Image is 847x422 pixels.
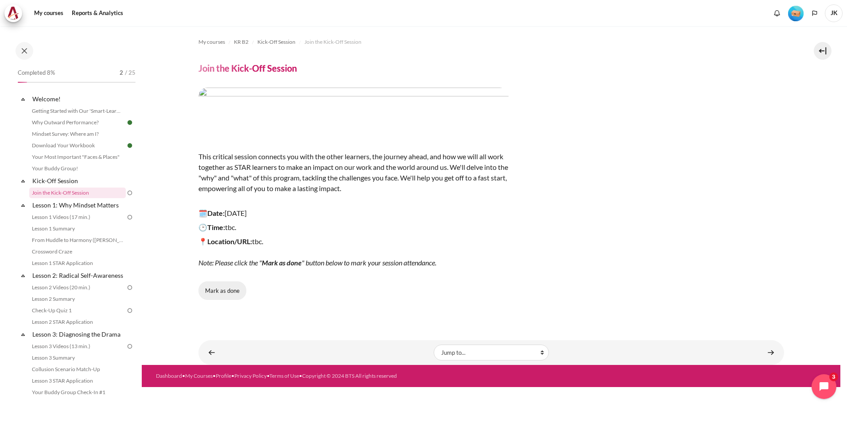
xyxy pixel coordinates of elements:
[126,213,134,221] img: To do
[19,330,27,339] span: Collapse
[29,129,126,139] a: Mindset Survey: Where am I?
[120,69,123,77] span: 2
[234,37,249,47] a: KR B2
[198,62,297,74] h4: Join the Kick-Off Session
[198,258,436,267] em: Note: Please click the " " button below to mark your session attendance.
[788,5,804,21] div: Level #1
[198,35,784,49] nav: Navigation bar
[198,37,225,47] a: My courses
[198,223,225,231] strong: 🕑Time:
[156,372,529,380] div: • • • • •
[4,4,27,22] a: Architeck Architeck
[788,6,804,21] img: Level #1
[29,246,126,257] a: Crossword Craze
[198,209,225,217] strong: 🗓️Date:
[126,119,134,127] img: Done
[29,163,126,174] a: Your Buddy Group!
[31,175,126,187] a: Kick-Off Session
[198,38,225,46] span: My courses
[156,372,182,379] a: Dashboard
[29,387,126,398] a: Your Buddy Group Check-In #1
[29,317,126,327] a: Lesson 2 STAR Application
[18,69,55,77] span: Completed 8%
[29,282,126,293] a: Lesson 2 Videos (20 min.)
[126,342,134,350] img: To do
[31,199,126,211] a: Lesson 1: Why Mindset Matters
[29,106,126,116] a: Getting Started with Our 'Smart-Learning' Platform
[262,258,302,267] strong: Mark as done
[29,212,126,223] a: Lesson 1 Videos (17 min.)
[29,140,126,151] a: Download Your Workbook
[234,372,267,379] a: Privacy Policy
[304,38,361,46] span: Join the Kick-Off Session
[770,7,784,20] div: Show notification window with no new notifications
[198,237,252,246] strong: 📍Location/URL:
[216,372,231,379] a: Profile
[125,69,136,77] span: / 25
[825,4,843,22] span: JK
[29,353,126,363] a: Lesson 3 Summary
[31,93,126,105] a: Welcome!
[31,328,126,340] a: Lesson 3: Diagnosing the Drama
[203,344,221,361] a: ◄ Your Buddy Group!
[198,281,246,300] button: Mark Join the Kick-Off Session as done
[198,313,784,314] iframe: Join the Kick-Off Session
[31,269,126,281] a: Lesson 2: Radical Self-Awareness
[69,4,126,22] a: Reports & Analytics
[29,305,126,316] a: Check-Up Quiz 1
[29,152,126,162] a: Your Most Important "Faces & Places"
[825,4,843,22] a: User menu
[18,82,27,83] div: 8%
[29,341,126,352] a: Lesson 3 Videos (13 min.)
[185,372,213,379] a: My Courses
[7,7,19,20] img: Architeck
[785,5,807,21] a: Level #1
[19,201,27,210] span: Collapse
[126,307,134,315] img: To do
[29,117,126,128] a: Why Outward Performance?
[29,364,126,375] a: Collusion Scenario Match-Up
[808,7,821,20] button: Languages
[302,372,397,379] a: Copyright © 2024 BTS All rights reserved
[257,38,295,46] span: Kick-Off Session
[257,37,295,47] a: Kick-Off Session
[19,271,27,280] span: Collapse
[29,294,126,304] a: Lesson 2 Summary
[198,141,509,204] p: This critical session connects you with the other learners, the journey ahead, and how we will al...
[234,38,249,46] span: KR B2
[304,37,361,47] a: Join the Kick-Off Session
[126,284,134,292] img: To do
[762,344,780,361] a: Lesson 1 Videos (17 min.) ►
[19,176,27,185] span: Collapse
[19,95,27,104] span: Collapse
[29,235,126,246] a: From Huddle to Harmony ([PERSON_NAME]'s Story)
[29,188,126,198] a: Join the Kick-Off Session
[142,26,840,365] section: Content
[198,208,509,219] p: [DATE]
[29,258,126,269] a: Lesson 1 STAR Application
[29,223,126,234] a: Lesson 1 Summary
[126,142,134,150] img: Done
[126,189,134,197] img: To do
[225,223,236,231] span: tbc.
[31,4,66,22] a: My courses
[29,376,126,386] a: Lesson 3 STAR Application
[269,372,299,379] a: Terms of Use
